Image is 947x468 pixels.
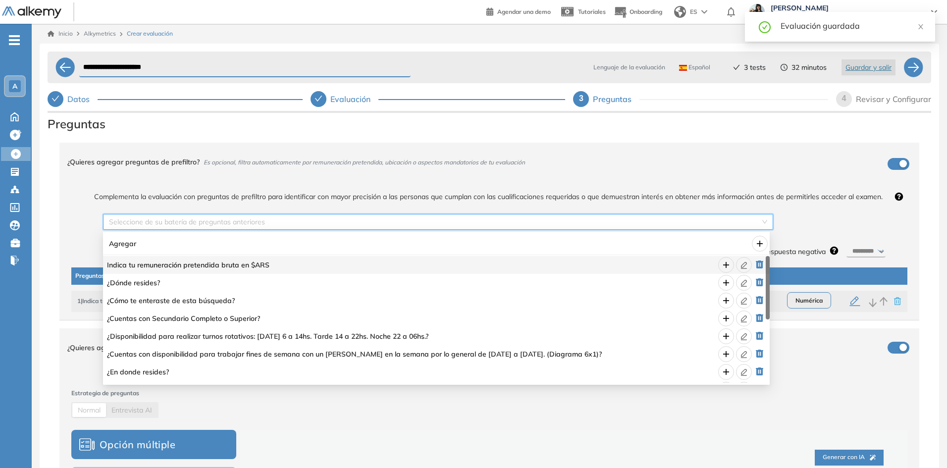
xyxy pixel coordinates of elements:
span: A [12,82,17,90]
span: Español [679,63,710,71]
span: ¿Disponibilidad para realizar turnos rotativos: Mañana 6 a 14hs. Tarde 14 a 22hs. Noche 22 a 06hs... [107,331,607,342]
button: plus [718,346,734,362]
span: ES [690,7,697,16]
span: Alkymetrics [84,30,116,37]
button: plus [718,311,734,326]
span: [PERSON_NAME] [771,4,921,12]
span: Indica tu remuneración pretendida bruta en $ARS [77,297,221,306]
span: ¿Quieres agregar preguntas de prefiltro? [67,157,200,166]
span: Estrategia de preguntas [71,389,907,398]
span: plus [719,261,734,269]
span: Onboarding [630,8,662,15]
a: Agendar una demo [486,5,551,17]
span: check [52,95,59,103]
img: arrow [701,10,707,14]
div: Evaluación [330,91,378,107]
button: plus [718,275,734,291]
button: Opción múltiple [71,430,236,459]
span: AI [111,406,152,415]
button: plus [718,382,734,398]
span: Guardar y salir [845,62,892,73]
div: Datos [67,91,98,107]
div: Revisar y Configurar [856,91,931,107]
span: close [917,23,924,30]
span: Preguntas [48,115,931,133]
span: check [733,64,740,71]
button: plus [718,364,734,380]
span: Agendar una demo [497,8,551,15]
button: Generar con IA [815,450,884,466]
span: check [315,95,322,103]
span: ¿Quieres agregar preguntas adicionales? [67,343,201,352]
div: ¿Quieres agregar preguntas adicionales?Es opcional, carga tu propio desafío, solicitá una video p... [59,328,919,367]
span: ¿En donde resides? | Mapa [107,366,607,377]
span: plus [752,240,767,248]
span: clock-circle [781,64,788,71]
span: Crear evaluación [127,29,173,38]
span: Preguntas prefiltro seleccionadas [71,267,907,285]
span: Generar con IA [823,453,876,462]
span: 4 [842,94,846,103]
span: plus [719,297,734,305]
span: plus [719,350,734,358]
button: plus [752,236,768,252]
span: Indica tu remuneración pretendida bruta en $ARS | Numérica [107,260,607,270]
span: Tutoriales [578,8,606,15]
button: plus [718,257,734,273]
a: Inicio [48,29,73,38]
span: Numérica [787,292,831,309]
div: 3Preguntas [573,91,828,107]
img: world [674,6,686,18]
span: Agregar [109,238,606,249]
span: 3 [579,94,583,103]
div: Evaluación guardada [781,20,923,32]
div: 4Revisar y Configurar [836,91,931,107]
button: plus [718,328,734,344]
div: ¿Quieres agregar preguntas de prefiltro?Es opcional, filtra automaticamente por remuneración pret... [59,143,919,185]
span: 32 minutos [791,62,827,73]
span: ¿Cómo te enteraste de esta búsqueda? | Selección [107,295,607,306]
span: 3 tests [744,62,766,73]
img: Logo [2,6,61,19]
i: - [9,39,20,41]
span: plus [719,314,734,322]
div: Datos [48,91,303,107]
div: Preguntas [593,91,639,107]
span: plus [719,368,734,376]
span: Lenguaje de la evaluación [593,63,665,72]
span: plus [719,279,734,287]
img: ESP [679,65,687,71]
button: Guardar y salir [842,59,895,75]
span: ¿Cuentas con Secundario Completo o Superior? | Opción Múltiple [107,313,607,324]
div: Evaluación [311,91,566,107]
span: Complementa la evaluación con preguntas de prefiltro para identificar con mayor precisión a las p... [86,191,891,202]
span: ¿Cuentas con disponibilidad para trabajar fines de semana con un franco en la semana por lo gener... [107,349,607,360]
span: Es opcional, filtra automaticamente por remuneración pretendida, ubicación o aspectos mandatorios... [204,158,525,166]
span: Normal [78,406,101,415]
span: Demora de respuesta negativa [727,246,826,257]
span: ¿Dónde resides? | Opción Múltiple [107,277,607,288]
button: Onboarding [614,1,662,23]
button: plus [718,293,734,309]
span: plus [719,332,734,340]
span: check-circle [759,20,771,33]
